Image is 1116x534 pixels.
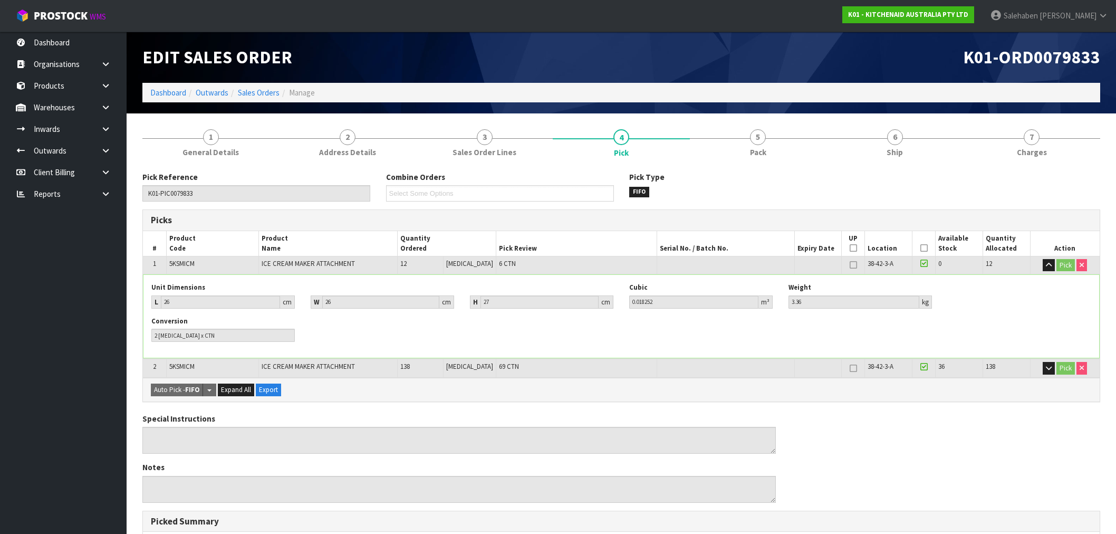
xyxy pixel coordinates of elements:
[185,385,200,394] strong: FIFO
[142,462,165,473] label: Notes
[262,259,355,268] span: ICE CREAM MAKER ATTACHMENT
[1030,231,1100,256] th: Action
[289,88,315,98] span: Manage
[151,215,613,225] h3: Picks
[386,171,445,183] label: Combine Orders
[151,317,188,326] label: Conversion
[322,295,439,309] input: Width
[340,129,355,145] span: 2
[480,295,599,309] input: Height
[218,384,254,396] button: Expand All
[262,362,355,371] span: ICE CREAM MAKER ATTACHMENT
[155,298,158,307] strong: L
[868,362,893,371] span: 38-42-3-A
[400,259,407,268] span: 12
[887,147,903,158] span: Ship
[473,298,478,307] strong: H
[151,384,203,396] button: Auto Pick -FIFO
[90,12,106,22] small: WMS
[788,295,919,309] input: Weight
[221,385,251,394] span: Expand All
[657,231,794,256] th: Serial No. / Batch No.
[986,362,995,371] span: 138
[153,259,156,268] span: 1
[496,231,657,256] th: Pick Review
[16,9,29,22] img: cube-alt.png
[182,147,239,158] span: General Details
[143,231,166,256] th: #
[256,384,281,396] button: Export
[142,46,292,68] span: Edit Sales Order
[499,362,519,371] span: 69 CTN
[919,295,932,309] div: kg
[614,147,629,158] span: Pick
[629,187,649,197] span: FIFO
[153,362,156,371] span: 2
[150,88,186,98] a: Dashboard
[842,6,974,23] a: K01 - KITCHENAID AUSTRALIA PTY LTD
[788,283,811,292] label: Weight
[196,88,228,98] a: Outwards
[280,295,295,309] div: cm
[499,259,516,268] span: 6 CTN
[169,259,195,268] span: 5KSMICM
[613,129,629,145] span: 4
[963,46,1100,68] span: K01-ORD0079833
[750,129,766,145] span: 5
[169,362,195,371] span: 5KSMICM
[758,295,773,309] div: m³
[868,259,893,268] span: 38-42-3-A
[151,517,1092,527] h3: Picked Summary
[629,171,665,183] label: Pick Type
[446,259,493,268] span: [MEDICAL_DATA]
[841,231,865,256] th: UP
[887,129,903,145] span: 6
[453,147,516,158] span: Sales Order Lines
[865,231,912,256] th: Location
[142,413,215,424] label: Special Instructions
[258,231,397,256] th: Product Name
[936,231,983,256] th: Available Stock
[1024,129,1040,145] span: 7
[599,295,613,309] div: cm
[166,231,258,256] th: Product Code
[203,129,219,145] span: 1
[1004,11,1038,21] span: Salehaben
[477,129,493,145] span: 3
[151,329,295,342] input: Conversion
[986,259,992,268] span: 12
[161,295,280,309] input: Length
[439,295,454,309] div: cm
[1056,259,1075,272] button: Pick
[34,9,88,23] span: ProStock
[238,88,280,98] a: Sales Orders
[151,283,205,292] label: Unit Dimensions
[794,231,841,256] th: Expiry Date
[983,231,1030,256] th: Quantity Allocated
[1056,362,1075,375] button: Pick
[938,259,941,268] span: 0
[142,171,198,183] label: Pick Reference
[319,147,376,158] span: Address Details
[397,231,496,256] th: Quantity Ordered
[629,283,648,292] label: Cubic
[1017,147,1047,158] span: Charges
[400,362,410,371] span: 138
[750,147,766,158] span: Pack
[314,298,320,307] strong: W
[938,362,945,371] span: 36
[848,10,968,19] strong: K01 - KITCHENAID AUSTRALIA PTY LTD
[446,362,493,371] span: [MEDICAL_DATA]
[629,295,758,309] input: Cubic
[1040,11,1096,21] span: [PERSON_NAME]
